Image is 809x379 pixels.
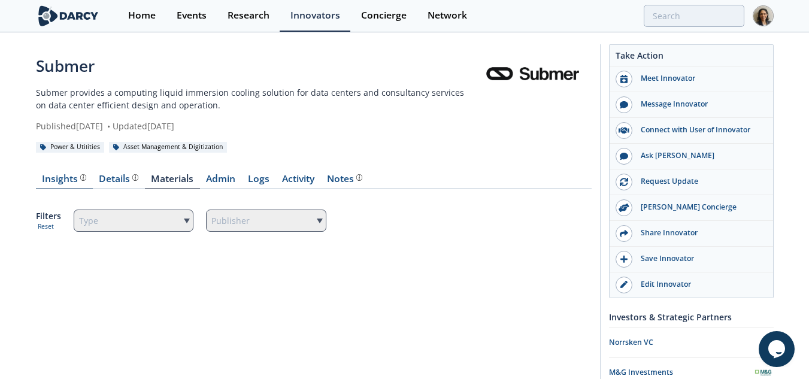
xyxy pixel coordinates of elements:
div: Save Innovator [632,253,766,264]
div: [PERSON_NAME] Concierge [632,202,766,213]
div: Submer [36,54,474,78]
span: • [105,120,113,132]
div: Details [99,174,138,184]
div: Ask [PERSON_NAME] [632,150,766,161]
span: Type [79,213,98,229]
a: Activity [276,174,321,189]
div: Home [128,11,156,20]
p: Filters [36,210,61,222]
div: Notes [327,174,362,184]
div: Power & Utilities [36,142,105,153]
div: Investors & Strategic Partners [609,307,774,328]
button: Reset [38,222,54,232]
div: M&G Investments [609,367,753,378]
a: Admin [200,174,242,189]
img: Profile [753,5,774,26]
img: information.svg [132,174,139,181]
iframe: chat widget [759,331,797,367]
div: Take Action [610,49,773,66]
img: information.svg [80,174,87,181]
div: Norrsken VC [609,337,774,348]
div: Network [428,11,467,20]
div: Request Update [632,176,766,187]
div: Innovators [290,11,340,20]
div: Published [DATE] Updated [DATE] [36,120,474,132]
div: Edit Innovator [632,279,766,290]
p: Submer provides a computing liquid immersion cooling solution for data centers and consultancy se... [36,86,474,111]
button: Save Innovator [610,247,773,272]
img: information.svg [356,174,363,181]
div: Asset Management & Digitization [109,142,228,153]
a: Logs [242,174,276,189]
a: Norrsken VC [609,332,774,353]
div: Share Innovator [632,228,766,238]
a: Notes [321,174,369,189]
div: Events [177,11,207,20]
div: Connect with User of Innovator [632,125,766,135]
div: Message Innovator [632,99,766,110]
div: Research [228,11,269,20]
a: Insights [36,174,93,189]
a: Materials [145,174,200,189]
div: Type [74,210,194,232]
div: Publisher [206,210,326,232]
input: Advanced Search [644,5,744,27]
span: Publisher [211,213,250,229]
div: Meet Innovator [632,73,766,84]
div: Concierge [361,11,407,20]
div: Insights [42,174,86,184]
img: logo-wide.svg [36,5,101,26]
a: Details [93,174,145,189]
a: Edit Innovator [610,272,773,298]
